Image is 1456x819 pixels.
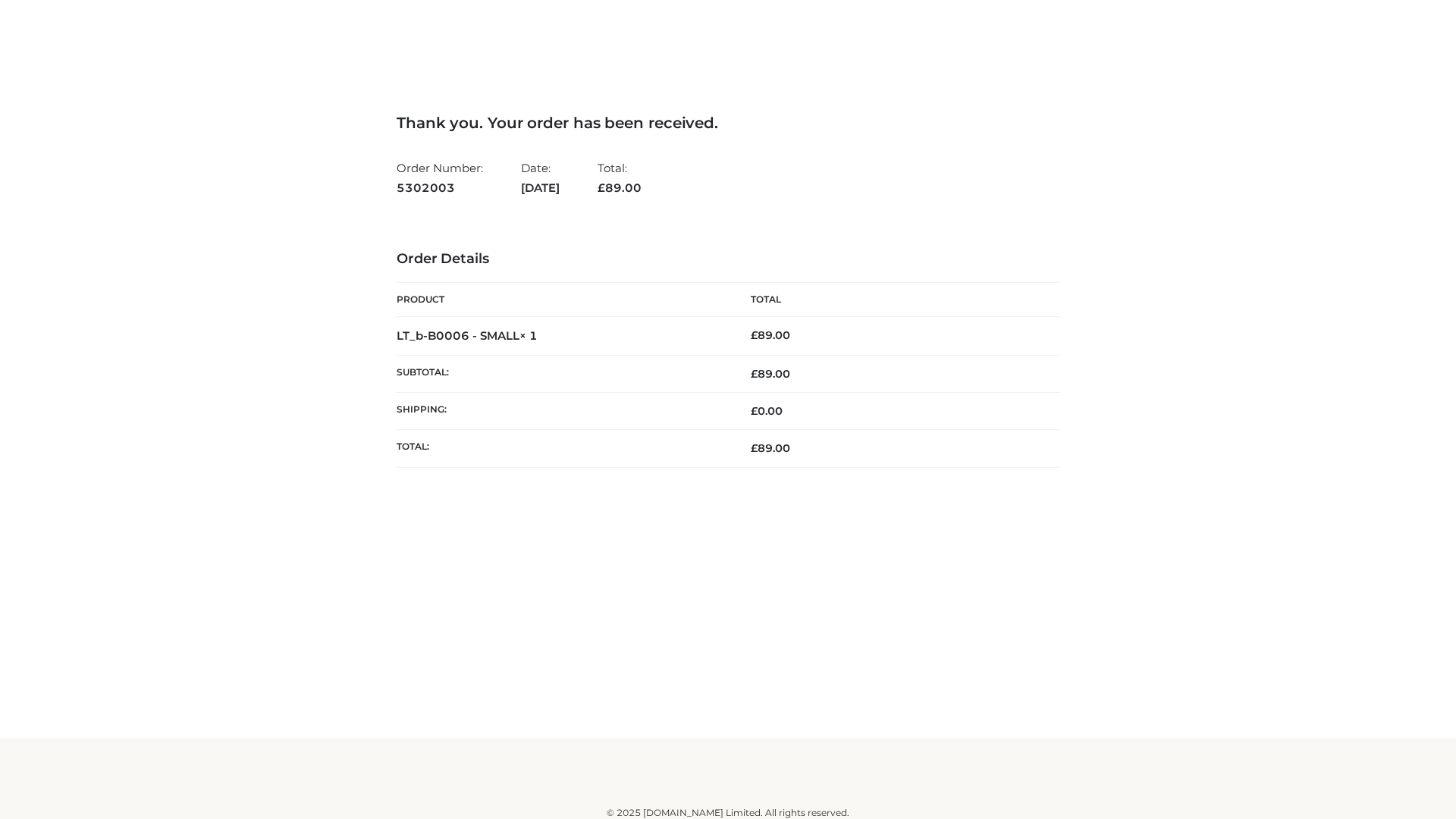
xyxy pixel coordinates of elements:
[521,155,560,201] li: Date:
[728,283,1059,317] th: Total
[751,328,758,342] span: £
[751,404,783,418] bdi: 0.00
[598,155,642,201] li: Total:
[751,404,758,418] span: £
[751,441,758,455] span: £
[397,430,728,467] th: Total:
[521,178,560,198] strong: [DATE]
[751,367,758,381] span: £
[397,283,728,317] th: Product
[397,393,728,430] th: Shipping:
[397,178,483,198] strong: 5302003
[397,155,483,201] li: Order Number:
[751,441,790,455] span: 89.00
[397,328,538,343] strong: LT_b-B0006 - SMALL
[598,180,642,195] span: 89.00
[519,328,538,343] strong: × 1
[397,355,728,392] th: Subtotal:
[751,328,790,342] bdi: 89.00
[751,367,790,381] span: 89.00
[598,180,605,195] span: £
[397,251,1059,268] h3: Order Details
[397,114,1059,132] h3: Thank you. Your order has been received.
